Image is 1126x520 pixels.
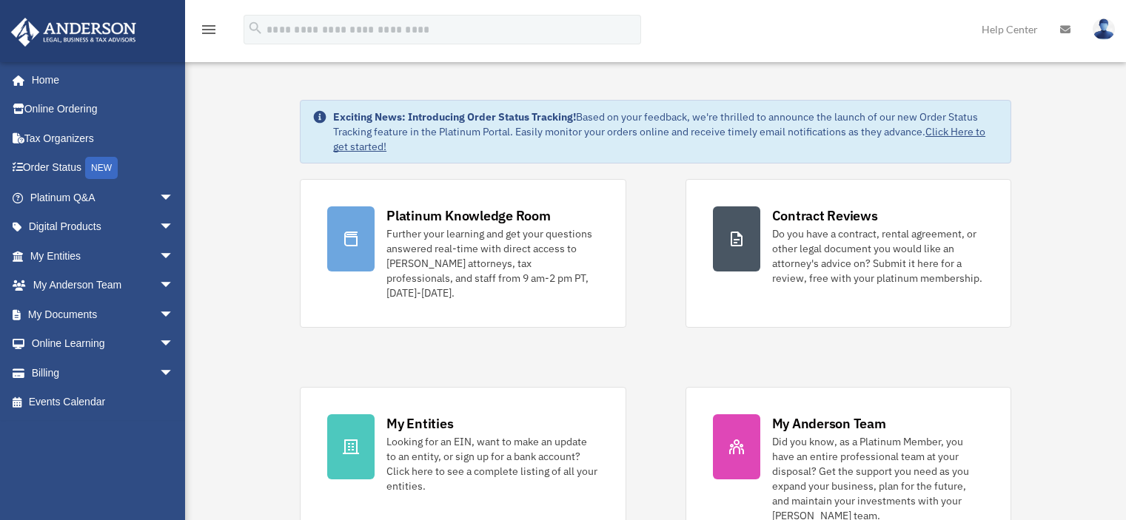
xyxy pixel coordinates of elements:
span: arrow_drop_down [159,329,189,359]
div: Looking for an EIN, want to make an update to an entity, or sign up for a bank account? Click her... [386,434,598,493]
div: NEW [85,157,118,179]
a: My Documentsarrow_drop_down [10,300,196,329]
a: Platinum Knowledge Room Further your learning and get your questions answered real-time with dire... [300,179,626,328]
img: Anderson Advisors Platinum Portal [7,18,141,47]
img: User Pic [1093,18,1115,40]
a: Order StatusNEW [10,153,196,183]
a: Platinum Q&Aarrow_drop_down [10,183,196,212]
span: arrow_drop_down [159,212,189,243]
span: arrow_drop_down [159,300,189,330]
a: Contract Reviews Do you have a contract, rental agreement, or other legal document you would like... [686,179,1011,328]
a: Tax Organizers [10,124,196,153]
a: Home [10,65,189,95]
strong: Exciting News: Introducing Order Status Tracking! [333,110,576,124]
a: Click Here to get started! [333,125,985,153]
a: Online Ordering [10,95,196,124]
a: Digital Productsarrow_drop_down [10,212,196,242]
div: My Entities [386,414,453,433]
i: menu [200,21,218,38]
a: Events Calendar [10,388,196,417]
div: My Anderson Team [772,414,886,433]
a: My Entitiesarrow_drop_down [10,241,196,271]
div: Platinum Knowledge Room [386,206,551,225]
div: Further your learning and get your questions answered real-time with direct access to [PERSON_NAM... [386,226,598,300]
span: arrow_drop_down [159,271,189,301]
span: arrow_drop_down [159,358,189,388]
div: Contract Reviews [772,206,878,225]
a: My Anderson Teamarrow_drop_down [10,271,196,300]
div: Do you have a contract, rental agreement, or other legal document you would like an attorney's ad... [772,226,984,286]
a: Billingarrow_drop_down [10,358,196,388]
a: Online Learningarrow_drop_down [10,329,196,359]
div: Based on your feedback, we're thrilled to announce the launch of our new Order Status Tracking fe... [333,109,999,154]
i: search [247,20,264,36]
span: arrow_drop_down [159,183,189,213]
a: menu [200,26,218,38]
span: arrow_drop_down [159,241,189,271]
